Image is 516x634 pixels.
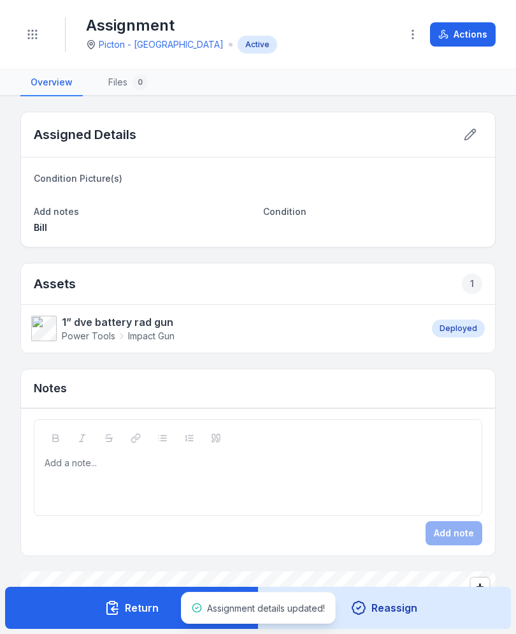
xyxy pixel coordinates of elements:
[62,330,115,343] span: Power Tools
[5,587,259,629] button: Return
[62,314,175,330] strong: 1” dve battery rad gun
[86,15,277,36] h1: Assignment
[263,206,306,217] span: Condition
[34,173,122,184] span: Condition Picture(s)
[34,222,47,233] span: Bill
[128,330,175,343] span: Impact Gun
[462,274,482,294] div: 1
[99,38,224,51] a: Picton - [GEOGRAPHIC_DATA]
[34,274,482,294] h2: Assets
[34,126,136,144] h2: Assigned Details
[430,22,496,47] button: Actions
[20,22,45,47] button: Toggle navigation
[98,70,158,96] a: Files0
[207,603,325,614] span: Assignment details updated!
[133,75,148,90] div: 0
[432,320,485,337] div: Deployed
[258,587,512,629] button: Reassign
[471,578,489,596] button: Zoom in
[34,380,67,397] h3: Notes
[34,206,79,217] span: Add notes
[31,314,419,343] a: 1” dve battery rad gunPower ToolsImpact Gun
[238,36,277,54] div: Active
[20,70,83,96] a: Overview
